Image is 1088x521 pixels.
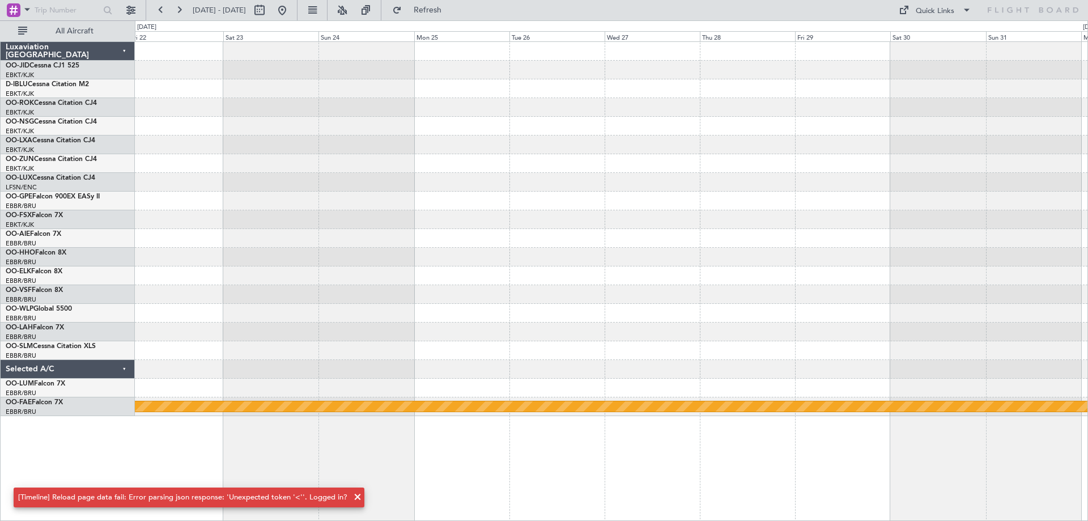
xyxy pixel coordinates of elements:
[193,5,246,15] span: [DATE] - [DATE]
[605,31,700,41] div: Wed 27
[35,2,100,19] input: Trip Number
[6,62,79,69] a: OO-JIDCessna CJ1 525
[893,1,977,19] button: Quick Links
[6,380,34,387] span: OO-LUM
[18,492,347,503] div: [Timeline] Reload page data fail: Error parsing json response: 'Unexpected token '<''. Logged in?
[318,31,414,41] div: Sun 24
[6,249,66,256] a: OO-HHOFalcon 8X
[6,193,32,200] span: OO-GPE
[6,287,63,294] a: OO-VSFFalcon 8X
[414,31,509,41] div: Mon 25
[6,137,32,144] span: OO-LXA
[6,212,63,219] a: OO-FSXFalcon 7X
[6,268,62,275] a: OO-ELKFalcon 8X
[6,408,36,416] a: EBBR/BRU
[128,31,223,41] div: Fri 22
[986,31,1081,41] div: Sun 31
[6,81,89,88] a: D-IBLUCessna Citation M2
[6,212,32,219] span: OO-FSX
[6,100,97,107] a: OO-ROKCessna Citation CJ4
[6,306,33,312] span: OO-WLP
[6,71,34,79] a: EBKT/KJK
[6,146,34,154] a: EBKT/KJK
[890,31,985,41] div: Sat 30
[6,351,36,360] a: EBBR/BRU
[6,231,30,238] span: OO-AIE
[795,31,890,41] div: Fri 29
[6,118,97,125] a: OO-NSGCessna Citation CJ4
[6,193,100,200] a: OO-GPEFalcon 900EX EASy II
[6,343,96,350] a: OO-SLMCessna Citation XLS
[6,324,64,331] a: OO-LAHFalcon 7X
[6,314,36,323] a: EBBR/BRU
[6,389,36,397] a: EBBR/BRU
[6,175,32,181] span: OO-LUX
[6,175,95,181] a: OO-LUXCessna Citation CJ4
[6,156,97,163] a: OO-ZUNCessna Citation CJ4
[6,81,28,88] span: D-IBLU
[6,333,36,341] a: EBBR/BRU
[6,258,36,266] a: EBBR/BRU
[12,22,123,40] button: All Aircraft
[6,127,34,135] a: EBKT/KJK
[6,380,65,387] a: OO-LUMFalcon 7X
[6,202,36,210] a: EBBR/BRU
[6,164,34,173] a: EBKT/KJK
[6,62,29,69] span: OO-JID
[6,231,61,238] a: OO-AIEFalcon 7X
[509,31,605,41] div: Tue 26
[6,108,34,117] a: EBKT/KJK
[6,343,33,350] span: OO-SLM
[6,399,63,406] a: OO-FAEFalcon 7X
[6,183,37,192] a: LFSN/ENC
[6,239,36,248] a: EBBR/BRU
[6,156,34,163] span: OO-ZUN
[137,23,156,32] div: [DATE]
[6,100,34,107] span: OO-ROK
[6,287,32,294] span: OO-VSF
[223,31,318,41] div: Sat 23
[6,324,33,331] span: OO-LAH
[6,399,32,406] span: OO-FAE
[6,221,34,229] a: EBKT/KJK
[6,118,34,125] span: OO-NSG
[6,306,72,312] a: OO-WLPGlobal 5500
[387,1,455,19] button: Refresh
[6,137,95,144] a: OO-LXACessna Citation CJ4
[6,268,31,275] span: OO-ELK
[404,6,452,14] span: Refresh
[29,27,120,35] span: All Aircraft
[916,6,954,17] div: Quick Links
[6,90,34,98] a: EBKT/KJK
[700,31,795,41] div: Thu 28
[6,249,35,256] span: OO-HHO
[6,295,36,304] a: EBBR/BRU
[6,277,36,285] a: EBBR/BRU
